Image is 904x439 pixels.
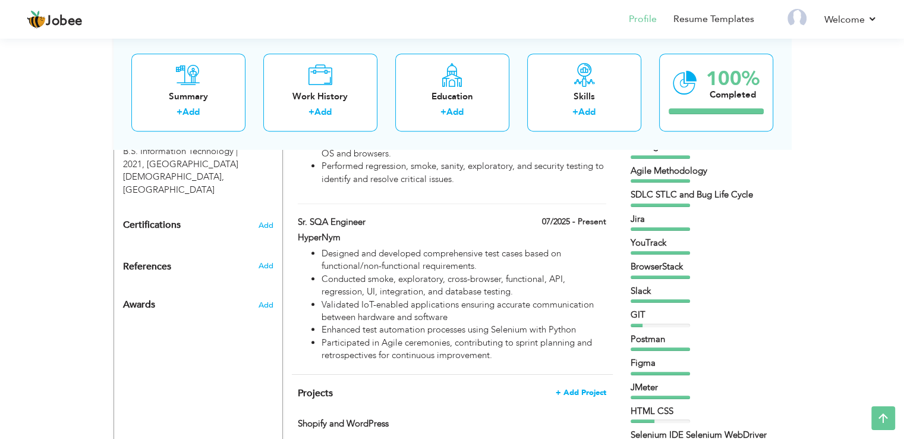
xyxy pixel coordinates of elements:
div: GIT [631,309,779,321]
span: References [123,262,171,272]
span: Certifications [123,218,181,231]
div: Add your educational degree. [123,119,273,196]
div: SDLC STLC and Bug Life Cycle [631,189,779,201]
span: Projects [298,387,333,400]
span: Jobee [46,15,83,28]
div: Jira [631,213,779,225]
span: Add [258,261,273,271]
label: Sr. SQA Engineer [298,216,497,228]
div: Skills [537,90,632,103]
span: Add [258,300,273,311]
li: Participated in Agile ceremonies, contributing to sprint planning and retrospectives for continuo... [322,337,606,362]
li: Conducted smoke, exploratory, cross-browser, functional, API, regression, UI, integration, and da... [322,273,606,299]
span: + Add Project [556,388,606,397]
li: Designed and developed comprehensive test cases based on functional/non-functional requirements. [322,247,606,273]
div: Completed [706,89,760,101]
div: Figma [631,357,779,369]
a: Add [446,106,464,118]
div: Slack [631,285,779,297]
div: 100% [706,69,760,89]
div: HTML CSS [631,405,779,418]
div: YouTrack [631,237,779,249]
h4: This helps to highlight the project, tools and skills you have worked on. [298,387,606,399]
a: Add [182,106,200,118]
div: Agile Methodology [631,165,779,177]
a: Add [314,106,332,118]
div: Summary [141,90,236,103]
label: + [572,106,578,119]
div: Add the reference. [114,261,282,279]
label: 07/2025 - Present [542,216,606,228]
div: Postman [631,333,779,346]
li: Enhanced test automation processes using Selenium with Python [322,324,606,336]
div: Work History [273,90,368,103]
a: Welcome [824,12,877,27]
div: JMeter [631,381,779,394]
a: Jobee [27,10,83,29]
img: Profile Img [788,9,807,28]
span: [GEOGRAPHIC_DATA][DEMOGRAPHIC_DATA], [GEOGRAPHIC_DATA] [123,158,238,196]
label: Shopify and WordPress [298,418,497,430]
label: + [440,106,446,119]
div: Education [405,90,500,103]
label: + [177,106,182,119]
img: jobee.io [27,10,46,29]
div: B.S. Information Technology, 2021 [114,145,282,196]
a: Profile [629,12,657,26]
label: + [308,106,314,119]
span: Awards [123,300,155,311]
li: Validated IoT-enabled applications ensuring accurate communication between hardware and software [322,299,606,324]
span: Add the certifications you’ve earned. [259,221,273,230]
div: Add the awards you’ve earned. [114,288,282,316]
a: Resume Templates [673,12,754,26]
div: BrowserStack [631,261,779,273]
span: B.S. Information Technology, International Islamic University, Islamabad, 2021 [123,145,238,170]
label: HyperNym [298,231,497,244]
li: Performed regression, smoke, sanity, exploratory, and security testing to identify and resolve cr... [322,160,606,186]
a: Add [578,106,596,118]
